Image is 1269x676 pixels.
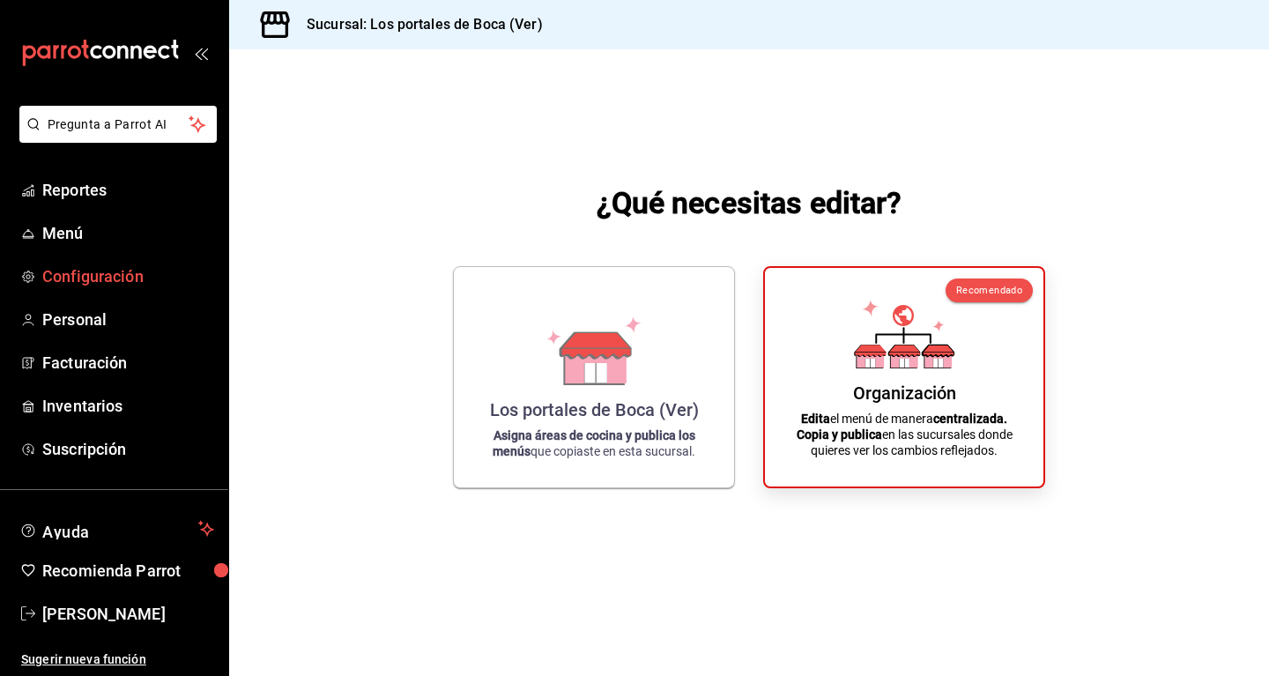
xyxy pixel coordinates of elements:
[42,178,214,202] span: Reportes
[42,559,214,583] span: Recomienda Parrot
[42,264,214,288] span: Configuración
[42,221,214,245] span: Menú
[48,115,189,134] span: Pregunta a Parrot AI
[12,128,217,146] a: Pregunta a Parrot AI
[42,437,214,461] span: Suscripción
[21,650,214,669] span: Sugerir nueva función
[194,46,208,60] button: open_drawer_menu
[42,602,214,626] span: [PERSON_NAME]
[797,427,882,442] strong: Copia y publica
[42,351,214,375] span: Facturación
[42,394,214,418] span: Inventarios
[801,412,830,426] strong: Edita
[786,411,1022,458] p: el menú de manera en las sucursales donde quieres ver los cambios reflejados.
[42,308,214,331] span: Personal
[490,399,699,420] div: Los portales de Boca (Ver)
[853,383,956,404] div: Organización
[475,427,713,459] p: que copiaste en esta sucursal.
[933,412,1007,426] strong: centralizada.
[597,182,902,224] h1: ¿Qué necesitas editar?
[19,106,217,143] button: Pregunta a Parrot AI
[293,14,543,35] h3: Sucursal: Los portales de Boca (Ver)
[493,428,695,458] strong: Asigna áreas de cocina y publica los menús
[42,518,191,539] span: Ayuda
[956,285,1022,296] span: Recomendado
